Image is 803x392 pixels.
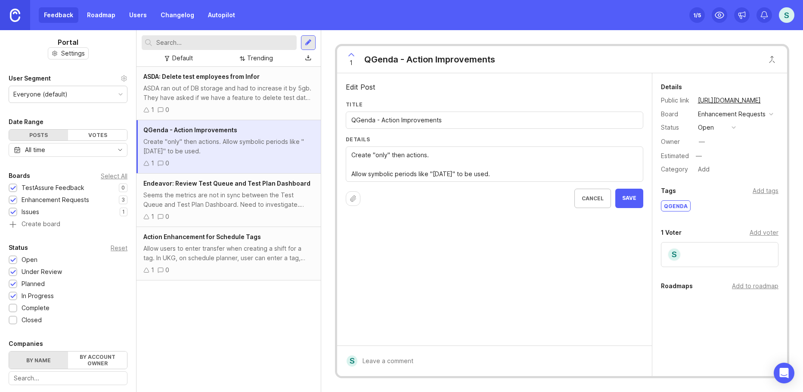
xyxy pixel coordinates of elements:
div: 1 [151,265,154,275]
label: By name [9,352,68,369]
div: Date Range [9,117,43,127]
label: Title [346,101,643,108]
div: 0 [165,105,169,115]
label: Details [346,136,643,143]
a: QGenda - Action ImprovementsCreate "only" then actions. Allow symbolic periods like "[DATE]" to b... [136,120,321,174]
label: By account owner [68,352,127,369]
a: Changelog [155,7,199,23]
div: — [693,150,704,162]
div: Reset [111,246,127,250]
div: Posts [9,130,68,140]
span: ASDA: Delete test employees from Infor [143,73,260,80]
button: S [779,7,794,23]
div: Closed [22,315,42,325]
div: Add tags [753,186,778,196]
div: 0 [165,265,169,275]
div: Category [661,165,691,174]
div: TestAssure Feedback [22,183,84,193]
div: 1 [151,105,154,115]
div: Add [695,164,712,175]
div: Trending [247,53,273,63]
div: All time [25,145,45,155]
div: 1 /5 [693,9,701,21]
a: Action Enhancement for Schedule TagsAllow users to enter transfer when creating a shift for a tag... [136,227,321,280]
button: 1/5 [689,7,705,23]
button: Cancel [574,189,611,208]
div: 1 Voter [661,227,682,238]
div: Issues [22,207,39,217]
div: Select All [101,174,127,178]
div: QGenda - Action Improvements [364,53,495,65]
a: Add [691,164,712,175]
div: Enhancement Requests [698,109,766,119]
div: Complete [22,303,50,313]
a: Create board [9,221,127,229]
div: Status [661,123,691,132]
div: Owner [661,137,691,146]
div: Open Intercom Messenger [774,363,794,383]
button: Save [615,189,643,208]
a: Roadmap [82,7,121,23]
div: In Progress [22,291,54,301]
div: Edit Post [346,82,643,92]
span: Cancel [582,195,604,202]
div: Add voter [750,228,778,237]
div: Open [22,255,37,264]
div: QGenda [661,201,690,211]
div: Companies [9,339,43,349]
p: 1 [122,208,125,215]
div: Planned [22,279,45,289]
button: Close button [763,51,781,68]
div: S [347,355,357,367]
div: 1 [151,159,154,168]
div: S [667,248,681,261]
a: ASDA: Delete test employees from InforASDA ran out of DB storage and had to increase it by 5gb. T... [136,67,321,120]
a: Users [124,7,152,23]
span: 1 [350,58,353,68]
a: [URL][DOMAIN_NAME] [695,95,763,106]
button: Settings [48,47,89,59]
textarea: Create "only" then actions. Allow symbolic periods like "[DATE]" to be used. [351,150,638,179]
div: User Segment [9,73,51,84]
div: 0 [165,159,169,168]
p: 3 [121,196,125,203]
span: Endeavor: Review Test Queue and Test Plan Dashboard [143,180,310,187]
span: Settings [61,49,85,58]
div: Public link [661,96,691,105]
div: ASDA ran out of DB storage and had to increase it by 5gb. They have asked if we have a feature to... [143,84,314,103]
input: Search... [14,373,122,383]
p: 0 [121,184,125,191]
div: Status [9,243,28,253]
div: Enhancement Requests [22,195,89,205]
span: QGenda - Action Improvements [143,126,237,134]
div: Add to roadmap [732,281,778,291]
div: Boards [9,171,30,181]
div: Board [661,109,691,119]
div: — [699,137,705,146]
input: Search... [156,38,293,47]
div: Create "only" then actions. Allow symbolic periods like "[DATE]" to be used. [143,137,314,156]
div: Under Review [22,267,62,277]
div: Votes [68,130,127,140]
div: Estimated [661,153,689,159]
h1: Portal [58,37,78,47]
span: Save [622,195,636,202]
input: Short, descriptive title [351,115,638,125]
a: Endeavor: Review Test Queue and Test Plan DashboardSeems the metrics are not in sync between the ... [136,174,321,227]
div: 0 [165,212,169,221]
div: Allow users to enter transfer when creating a shift for a tag. In UKG, on schedule planner, user ... [143,244,314,263]
a: Autopilot [203,7,240,23]
div: Default [172,53,193,63]
div: Roadmaps [661,281,693,291]
div: Everyone (default) [13,90,68,99]
div: Tags [661,186,676,196]
svg: toggle icon [113,146,127,153]
span: Action Enhancement for Schedule Tags [143,233,261,240]
div: 1 [151,212,154,221]
div: Seems the metrics are not in sync between the Test Queue and Test Plan Dashboard. Need to investi... [143,190,314,209]
div: Details [661,82,682,92]
img: Canny Home [10,9,20,22]
div: open [698,123,714,132]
